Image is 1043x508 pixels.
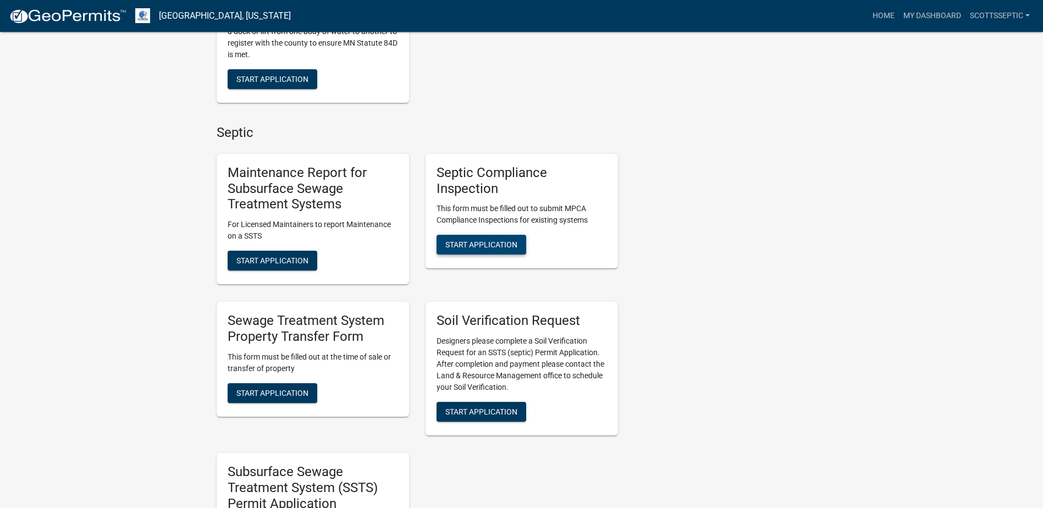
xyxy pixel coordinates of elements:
[437,313,607,329] h5: Soil Verification Request
[236,388,308,397] span: Start Application
[228,351,398,374] p: This form must be filled out at the time of sale or transfer of property
[228,251,317,270] button: Start Application
[445,407,517,416] span: Start Application
[228,383,317,403] button: Start Application
[236,256,308,265] span: Start Application
[159,7,291,25] a: [GEOGRAPHIC_DATA], [US_STATE]
[228,69,317,89] button: Start Application
[445,240,517,249] span: Start Application
[135,8,150,23] img: Otter Tail County, Minnesota
[228,219,398,242] p: For Licensed Maintainers to report Maintenance on a SSTS
[437,203,607,226] p: This form must be filled out to submit MPCA Compliance Inspections for existing systems
[868,5,899,26] a: Home
[217,125,618,141] h4: Septic
[437,402,526,422] button: Start Application
[437,335,607,393] p: Designers please complete a Soil Verification Request for an SSTS (septic) Permit Application. Af...
[228,313,398,345] h5: Sewage Treatment System Property Transfer Form
[965,5,1034,26] a: scottsseptic
[437,165,607,197] h5: Septic Compliance Inspection
[899,5,965,26] a: My Dashboard
[236,75,308,84] span: Start Application
[437,235,526,255] button: Start Application
[228,165,398,212] h5: Maintenance Report for Subsurface Sewage Treatment Systems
